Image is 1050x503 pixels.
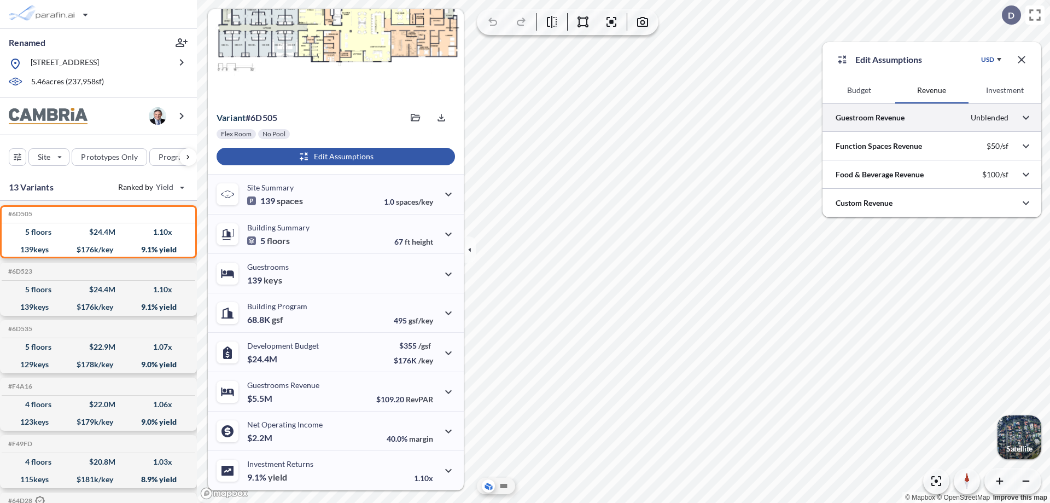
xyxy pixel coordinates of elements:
a: Mapbox [905,494,935,501]
span: Yield [156,182,174,193]
span: margin [409,434,433,443]
div: USD [981,55,994,64]
span: yield [268,472,287,483]
button: Prototypes Only [72,148,147,166]
span: ft [405,237,410,246]
button: Aerial View [482,479,495,493]
p: $109.20 [376,395,433,404]
p: 40.0% [387,434,433,443]
span: gsf [272,314,283,325]
p: Function Spaces Revenue [836,141,922,152]
button: Ranked by Yield [109,178,191,196]
p: $176K [394,356,433,365]
p: Renamed [9,37,45,49]
p: Program [159,152,189,163]
p: 139 [247,195,303,206]
a: OpenStreetMap [937,494,990,501]
h5: Click to copy the code [6,210,32,218]
button: Site [28,148,69,166]
button: Revenue [895,77,968,103]
img: Switcher Image [997,415,1041,459]
p: 13 Variants [9,181,54,194]
h5: Click to copy the code [6,325,32,333]
a: Mapbox homepage [200,487,248,500]
p: $355 [394,341,433,350]
p: Prototypes Only [81,152,138,163]
h5: Click to copy the code [6,440,32,448]
p: $100/sf [982,170,1008,180]
p: 1.10x [414,473,433,483]
span: spaces/key [396,197,433,206]
p: $24.4M [247,354,279,365]
img: user logo [149,107,166,125]
p: $50/sf [987,141,1008,151]
p: 495 [394,316,433,325]
p: Satellite [1006,444,1032,453]
p: D [1008,10,1014,20]
img: BrandImage [9,108,87,125]
span: RevPAR [406,395,433,404]
span: /key [418,356,433,365]
span: gsf/key [409,316,433,325]
h5: Click to copy the code [6,383,32,390]
p: # 6d505 [217,112,277,123]
button: Program [149,148,208,166]
p: 139 [247,275,282,286]
p: Building Summary [247,223,310,232]
button: Site Plan [497,479,510,493]
span: floors [267,235,290,246]
button: Investment [969,77,1041,103]
p: 5 [247,235,290,246]
p: Guestrooms [247,262,289,271]
button: Budget [822,77,895,103]
span: keys [264,275,282,286]
span: /gsf [418,341,431,350]
p: Building Program [247,302,307,311]
h5: Click to copy the code [6,268,32,275]
p: $2.2M [247,432,274,443]
p: 68.8K [247,314,283,325]
p: Flex Room [221,130,252,138]
p: No Pool [262,130,285,138]
p: 1.0 [384,197,433,206]
p: 67 [394,237,433,246]
button: Edit Assumptions [217,148,455,165]
p: Investment Returns [247,459,313,469]
p: Custom Revenue [836,198,892,209]
p: [STREET_ADDRESS] [31,57,99,71]
span: Variant [217,112,246,123]
p: Development Budget [247,341,319,350]
p: Site Summary [247,183,294,192]
p: 5.46 acres ( 237,958 sf) [31,76,104,88]
p: 9.1% [247,472,287,483]
p: Edit Assumptions [855,53,922,66]
p: Site [38,152,50,163]
p: Net Operating Income [247,420,323,429]
p: Food & Beverage Revenue [836,169,924,180]
p: Guestrooms Revenue [247,380,319,390]
p: $5.5M [247,393,274,404]
span: spaces [277,195,303,206]
span: height [412,237,433,246]
a: Improve this map [993,494,1047,501]
button: Switcher ImageSatellite [997,415,1041,459]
